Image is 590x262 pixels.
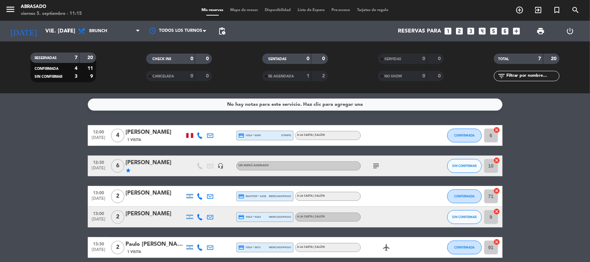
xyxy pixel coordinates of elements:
strong: 3 [75,74,77,79]
span: visa * 5324 [238,214,261,220]
span: mercadopago [269,245,291,250]
i: looks_3 [467,27,476,36]
i: [DATE] [5,24,42,39]
i: exit_to_app [534,6,542,14]
div: LOG OUT [555,21,585,41]
span: SIN CONFIRMAR [35,75,62,78]
i: cancel [494,157,500,164]
strong: 0 [438,56,442,61]
span: SENTADAS [269,57,287,61]
i: cancel [494,208,500,215]
span: master * 1638 [238,193,266,199]
div: viernes 5. septiembre - 11:15 [21,10,82,17]
span: A la carta | Salón [297,195,325,197]
span: Brunch [89,29,107,34]
i: filter_list [497,72,506,80]
i: looks_one [444,27,453,36]
strong: 2 [322,74,326,78]
span: Lista de Espera [294,8,328,12]
div: [PERSON_NAME] [126,128,185,137]
span: A la carta | Salón [297,246,325,249]
span: RESERVADAS [35,56,57,60]
i: power_settings_new [566,27,574,35]
span: mercadopago [269,215,291,219]
i: cancel [494,187,500,194]
i: credit_card [238,132,245,139]
span: 2 [111,210,124,224]
strong: 20 [87,55,94,60]
strong: 7 [75,55,77,60]
span: SERVIDAS [384,57,401,61]
span: visa * 6090 [238,132,261,139]
span: A la carta | Salón [297,215,325,218]
input: Filtrar por nombre... [506,72,559,80]
i: arrow_drop_down [64,27,73,35]
strong: 9 [90,74,94,79]
span: stripe [281,133,291,138]
i: looks_two [455,27,464,36]
span: 13:00 [90,209,107,217]
span: Disponibilidad [261,8,294,12]
i: menu [5,4,16,15]
i: airplanemode_active [383,243,391,252]
span: RE AGENDADA [269,75,294,78]
span: 12:00 [90,128,107,135]
span: 4 [111,129,124,142]
strong: 11 [87,66,94,71]
i: turned_in_not [553,6,561,14]
strong: 1 [307,74,309,78]
span: [DATE] [90,166,107,174]
span: 1 Visita [128,137,141,143]
i: credit_card [238,193,245,199]
div: [PERSON_NAME] [126,189,185,198]
button: CONFIRMADA [447,189,482,203]
span: SIN CONFIRMAR [452,164,477,168]
div: Paulo [PERSON_NAME] [PERSON_NAME] [126,240,185,249]
button: SIN CONFIRMAR [447,210,482,224]
span: Sin menú asignado [238,164,269,167]
span: Mis reservas [198,8,227,12]
div: [PERSON_NAME] [126,158,185,167]
span: NO SHOW [384,75,402,78]
span: Pre-acceso [328,8,354,12]
span: 12:30 [90,158,107,166]
span: 13:00 [90,188,107,196]
div: Abrasado [21,3,82,10]
span: CHECK INS [152,57,171,61]
span: print [536,27,545,35]
span: visa * 9671 [238,244,261,251]
span: A la carta | Salón [297,134,325,137]
strong: 0 [422,56,425,61]
span: Tarjetas de regalo [354,8,392,12]
span: CONFIRMADA [35,67,58,71]
button: menu [5,4,16,17]
span: Reservas para [398,28,441,35]
span: Mapa de mesas [227,8,261,12]
strong: 0 [307,56,309,61]
i: search [571,6,580,14]
i: star [126,168,131,173]
span: 2 [111,189,124,203]
span: TOTAL [498,57,509,61]
strong: 7 [539,56,541,61]
span: [DATE] [90,247,107,255]
button: CONFIRMADA [447,129,482,142]
span: SIN CONFIRMAR [452,215,477,219]
strong: 0 [190,74,193,78]
i: looks_6 [501,27,510,36]
span: pending_actions [218,27,226,35]
strong: 0 [422,74,425,78]
span: CONFIRMADA [454,194,475,198]
span: [DATE] [90,135,107,143]
strong: 0 [206,74,210,78]
button: SIN CONFIRMAR [447,159,482,173]
strong: 0 [322,56,326,61]
i: looks_4 [478,27,487,36]
span: mercadopago [269,194,291,198]
div: [PERSON_NAME] [126,209,185,218]
strong: 20 [551,56,558,61]
span: 2 [111,241,124,254]
i: credit_card [238,214,245,220]
span: [DATE] [90,196,107,204]
span: 1 Visita [128,249,141,255]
